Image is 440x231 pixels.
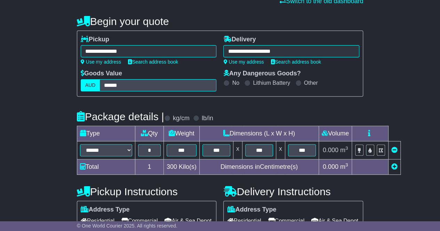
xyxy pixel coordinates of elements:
label: Goods Value [81,70,122,77]
a: Search address book [271,59,321,65]
label: kg/cm [173,115,190,122]
label: Pickup [81,36,109,43]
span: Commercial [121,215,158,226]
td: Qty [135,126,163,141]
span: Air & Sea Depot [165,215,211,226]
a: Use my address [81,59,121,65]
label: AUD [81,79,100,91]
a: Search address book [128,59,178,65]
span: m [340,163,348,170]
td: Weight [163,126,199,141]
h4: Begin your quote [77,16,363,27]
label: No [232,80,239,86]
td: Dimensions in Centimetre(s) [199,159,319,175]
a: Use my address [223,59,264,65]
label: Address Type [227,206,276,214]
h4: Pickup Instructions [77,186,217,197]
label: lb/in [202,115,213,122]
h4: Package details | [77,111,164,122]
span: 0.000 [323,163,338,170]
label: Other [304,80,318,86]
label: Lithium Battery [253,80,290,86]
sup: 3 [345,146,348,151]
sup: 3 [345,162,348,167]
td: x [276,141,285,159]
td: x [233,141,242,159]
a: Add new item [391,163,398,170]
td: Volume [319,126,352,141]
span: Air & Sea Depot [311,215,358,226]
label: Delivery [223,36,256,43]
td: Kilo(s) [163,159,199,175]
h4: Delivery Instructions [223,186,363,197]
td: Total [77,159,135,175]
span: Residential [227,215,261,226]
span: Residential [81,215,114,226]
td: Dimensions (L x W x H) [199,126,319,141]
span: Commercial [268,215,304,226]
span: m [340,147,348,154]
span: 300 [167,163,177,170]
label: Address Type [81,206,130,214]
span: 0.000 [323,147,338,154]
td: 1 [135,159,163,175]
label: Any Dangerous Goods? [223,70,301,77]
span: © One World Courier 2025. All rights reserved. [77,223,177,229]
a: Remove this item [391,147,398,154]
td: Type [77,126,135,141]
